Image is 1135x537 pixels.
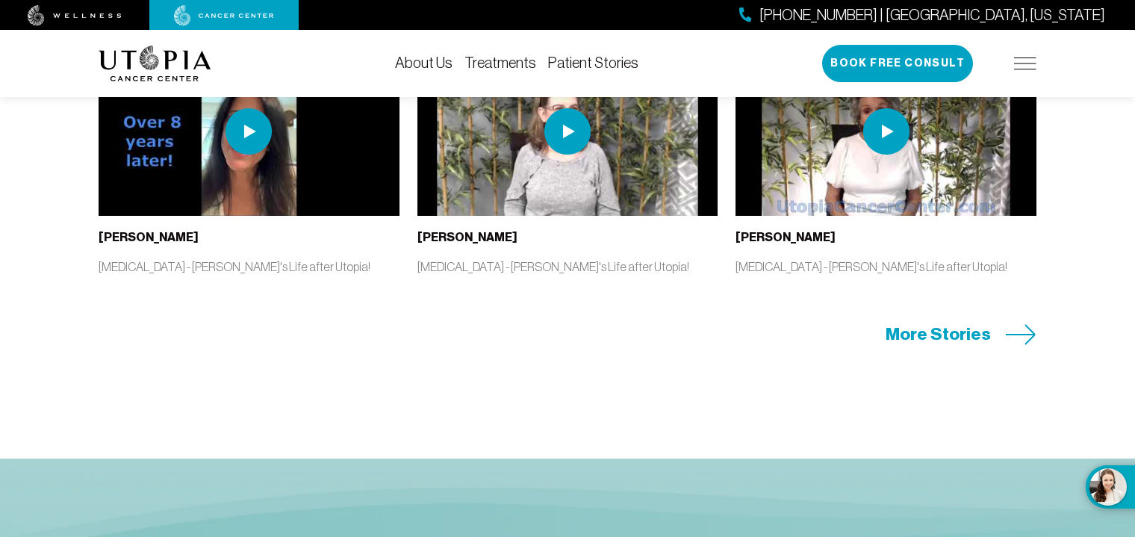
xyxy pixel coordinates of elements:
[736,230,836,244] b: [PERSON_NAME]
[99,230,199,244] b: [PERSON_NAME]
[886,323,991,346] span: More Stories
[759,4,1105,26] span: [PHONE_NUMBER] | [GEOGRAPHIC_DATA], [US_STATE]
[174,5,274,26] img: cancer center
[395,55,453,71] a: About Us
[1014,58,1036,69] img: icon-hamburger
[736,258,1036,275] p: [MEDICAL_DATA] - [PERSON_NAME]'s Life after Utopia!
[99,47,399,216] img: thumbnail
[548,55,638,71] a: Patient Stories
[28,5,122,26] img: wellness
[544,108,591,155] img: play icon
[464,55,536,71] a: Treatments
[822,45,973,82] button: Book Free Consult
[739,4,1105,26] a: [PHONE_NUMBER] | [GEOGRAPHIC_DATA], [US_STATE]
[99,46,211,81] img: logo
[886,323,1036,346] a: More Stories
[417,47,718,216] img: thumbnail
[99,258,399,275] p: [MEDICAL_DATA] - [PERSON_NAME]'s Life after Utopia!
[417,230,517,244] b: [PERSON_NAME]
[736,47,1036,216] img: thumbnail
[863,108,909,155] img: play icon
[417,258,718,275] p: [MEDICAL_DATA] - [PERSON_NAME]'s Life after Utopia!
[226,108,272,155] img: play icon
